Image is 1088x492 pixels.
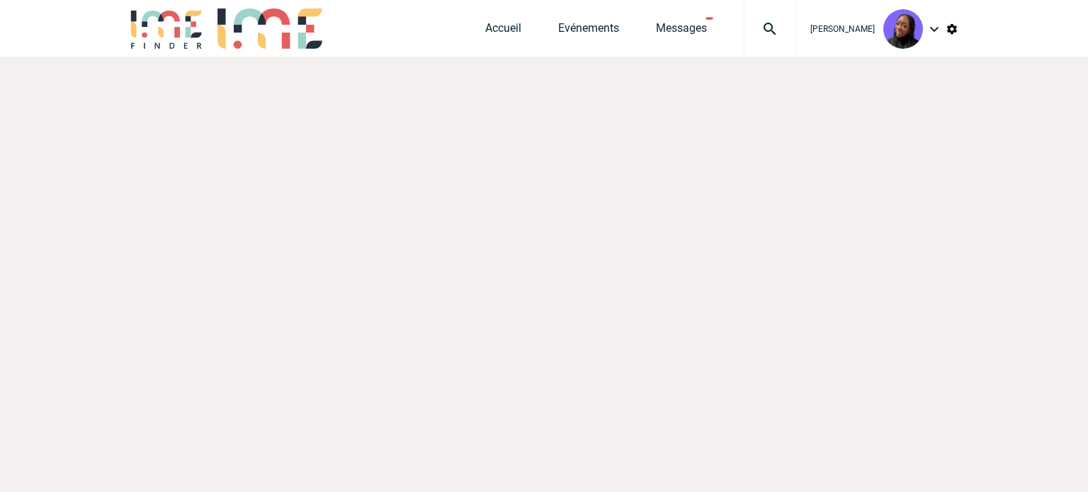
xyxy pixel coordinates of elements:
[130,8,203,49] img: IME-Finder
[558,21,619,41] a: Evénements
[656,21,707,41] a: Messages
[883,9,923,49] img: 131349-0.png
[810,24,875,34] span: [PERSON_NAME]
[485,21,521,41] a: Accueil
